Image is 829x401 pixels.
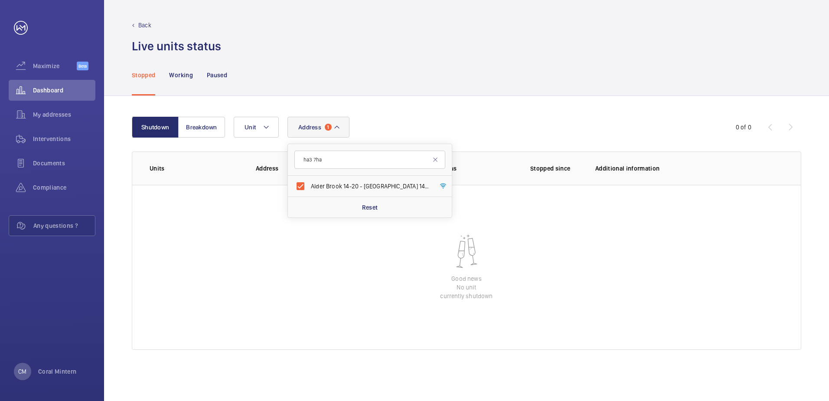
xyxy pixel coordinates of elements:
[33,159,95,168] span: Documents
[178,117,225,138] button: Breakdown
[256,164,379,173] p: Address
[77,62,88,70] span: Beta
[207,71,227,79] p: Paused
[311,182,430,191] span: Alder Brook 14-20 - [GEOGRAPHIC_DATA] 14-20, [GEOGRAPHIC_DATA]
[169,71,193,79] p: Working
[33,62,77,70] span: Maximize
[38,367,77,376] p: Coral Mintern
[298,124,321,131] span: Address
[132,71,155,79] p: Stopped
[245,124,256,131] span: Unit
[325,124,332,131] span: 1
[138,21,151,30] p: Back
[33,110,95,119] span: My addresses
[234,117,279,138] button: Unit
[18,367,26,376] p: CM
[132,38,221,54] h1: Live units status
[33,86,95,95] span: Dashboard
[33,221,95,230] span: Any questions ?
[33,135,95,143] span: Interventions
[150,164,242,173] p: Units
[530,164,581,173] p: Stopped since
[33,183,95,192] span: Compliance
[362,203,378,212] p: Reset
[736,123,751,131] div: 0 of 0
[294,151,445,169] input: Search by address
[595,164,783,173] p: Additional information
[440,274,493,300] p: Good news No unit currently shutdown
[287,117,349,138] button: Address1
[132,117,179,138] button: Shutdown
